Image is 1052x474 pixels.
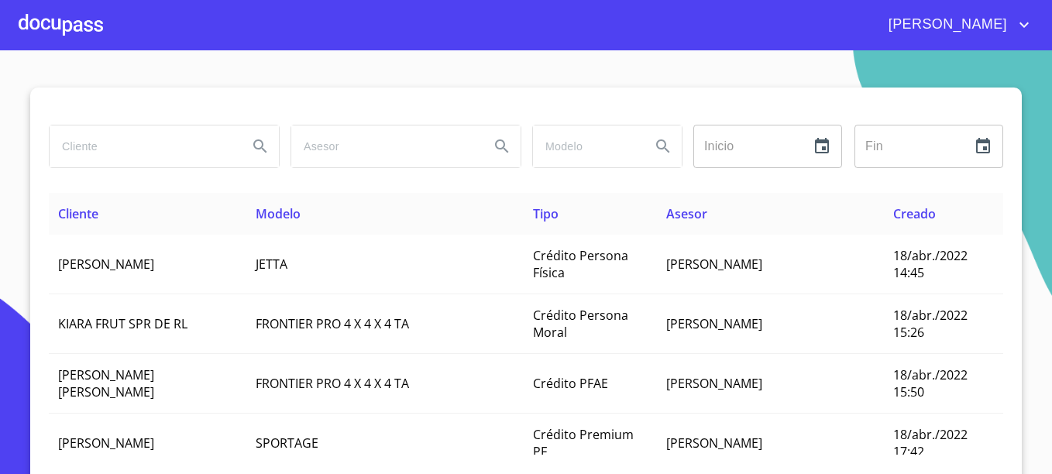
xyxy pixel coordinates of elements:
[666,205,707,222] span: Asesor
[893,205,936,222] span: Creado
[483,128,521,165] button: Search
[533,125,638,167] input: search
[645,128,682,165] button: Search
[256,315,409,332] span: FRONTIER PRO 4 X 4 X 4 TA
[877,12,1015,37] span: [PERSON_NAME]
[666,315,762,332] span: [PERSON_NAME]
[58,205,98,222] span: Cliente
[533,426,634,460] span: Crédito Premium PF
[893,366,968,400] span: 18/abr./2022 15:50
[58,256,154,273] span: [PERSON_NAME]
[877,12,1033,37] button: account of current user
[256,205,301,222] span: Modelo
[50,125,235,167] input: search
[58,315,187,332] span: KIARA FRUT SPR DE RL
[666,375,762,392] span: [PERSON_NAME]
[533,205,559,222] span: Tipo
[893,426,968,460] span: 18/abr./2022 17:42
[58,434,154,452] span: [PERSON_NAME]
[893,247,968,281] span: 18/abr./2022 14:45
[533,247,628,281] span: Crédito Persona Física
[256,375,409,392] span: FRONTIER PRO 4 X 4 X 4 TA
[291,125,477,167] input: search
[242,128,279,165] button: Search
[256,256,287,273] span: JETTA
[58,366,154,400] span: [PERSON_NAME] [PERSON_NAME]
[893,307,968,341] span: 18/abr./2022 15:26
[533,307,628,341] span: Crédito Persona Moral
[666,256,762,273] span: [PERSON_NAME]
[256,434,318,452] span: SPORTAGE
[666,434,762,452] span: [PERSON_NAME]
[533,375,608,392] span: Crédito PFAE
